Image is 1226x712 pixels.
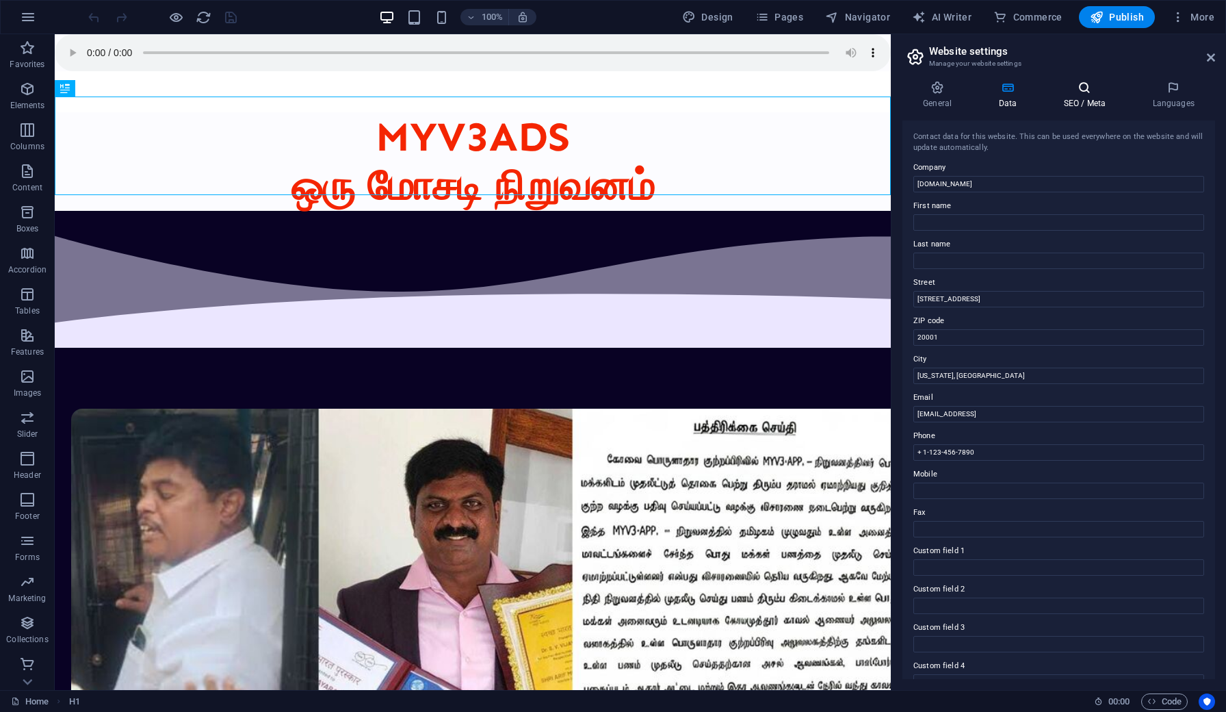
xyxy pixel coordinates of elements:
span: Code [1147,694,1182,710]
label: Custom field 2 [913,581,1204,598]
h4: Data [978,81,1043,110]
p: Header [14,470,41,481]
p: Favorites [10,59,44,70]
h4: General [902,81,978,110]
span: Pages [755,10,803,24]
button: Publish [1079,6,1155,28]
label: Street [913,275,1204,291]
label: Last name [913,236,1204,253]
label: ZIP code [913,313,1204,329]
span: Click to select. Double-click to edit [69,694,80,710]
label: Fax [913,505,1204,521]
h2: Website settings [929,45,1215,58]
i: Reload page [196,10,211,25]
button: Click here to leave preview mode and continue editing [168,9,184,25]
p: Elements [10,100,45,111]
label: Custom field 4 [913,658,1204,674]
p: Footer [15,511,40,522]
p: Columns [10,141,44,152]
button: AI Writer [907,6,977,28]
button: Commerce [988,6,1068,28]
span: : [1118,696,1120,707]
p: Slider [17,429,38,440]
button: Design [677,6,739,28]
button: Navigator [820,6,896,28]
span: Navigator [825,10,890,24]
nav: breadcrumb [69,694,80,710]
button: Usercentrics [1199,694,1215,710]
div: Design (Ctrl+Alt+Y) [677,6,739,28]
p: Boxes [16,223,39,234]
label: First name [913,198,1204,214]
p: Content [12,182,42,193]
label: Phone [913,428,1204,444]
h6: Session time [1094,694,1130,710]
button: More [1166,6,1220,28]
label: Mobile [913,466,1204,483]
span: More [1171,10,1214,24]
h6: 100% [481,9,503,25]
label: City [913,351,1204,368]
a: Click to cancel selection. Double-click to open Pages [11,694,49,710]
p: Tables [15,305,40,316]
p: Features [11,346,44,357]
button: reload [195,9,211,25]
div: Contact data for this website. This can be used everywhere on the website and will update automat... [913,131,1204,154]
p: Images [14,387,42,398]
h3: Manage your website settings [929,58,1188,70]
p: Marketing [8,593,46,604]
span: AI Writer [912,10,971,24]
label: Email [913,390,1204,406]
label: Custom field 3 [913,620,1204,636]
button: 100% [460,9,509,25]
span: Design [682,10,733,24]
button: Pages [750,6,809,28]
span: Publish [1090,10,1144,24]
label: Company [913,160,1204,176]
p: Forms [15,552,40,563]
label: Custom field 1 [913,543,1204,559]
button: Code [1141,694,1188,710]
h4: SEO / Meta [1043,81,1132,110]
p: Accordion [8,264,47,275]
span: 00 00 [1108,694,1130,710]
span: Commerce [993,10,1062,24]
p: Collections [6,634,48,645]
i: On resize automatically adjust zoom level to fit chosen device. [517,11,529,23]
h4: Languages [1132,81,1215,110]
